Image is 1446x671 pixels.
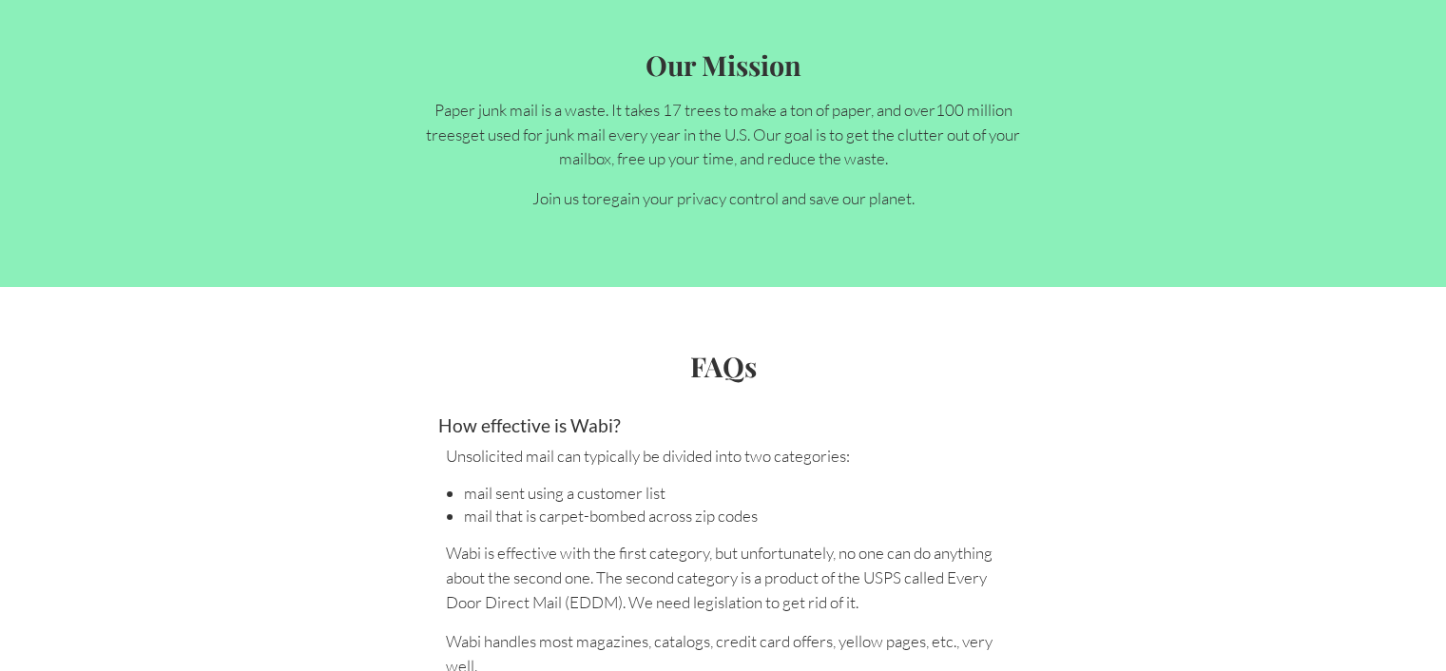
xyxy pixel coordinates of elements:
[596,188,912,208] span: regain your privacy control and save our planet
[434,100,606,120] span: Paper junk mail is a waste
[446,541,1009,614] p: Wabi is effective with the first category, but unfortunately, no one can do anything about the se...
[419,186,1028,211] p: Join us to .
[30,47,1416,83] h2: Our Mission
[30,348,1416,384] h2: FAQs
[438,414,1009,436] div: How effective is Wabi?
[419,98,1028,171] p: . It takes 17 trees to make a ton of paper, and over get used for junk mail every year in the U.S...
[464,506,920,526] li: mail that is carpet-bombed across zip codes
[426,100,1012,144] span: 100 million trees
[446,444,1009,469] p: Unsolicited mail can typically be divided into two categories:
[464,483,920,503] li: mail sent using a customer list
